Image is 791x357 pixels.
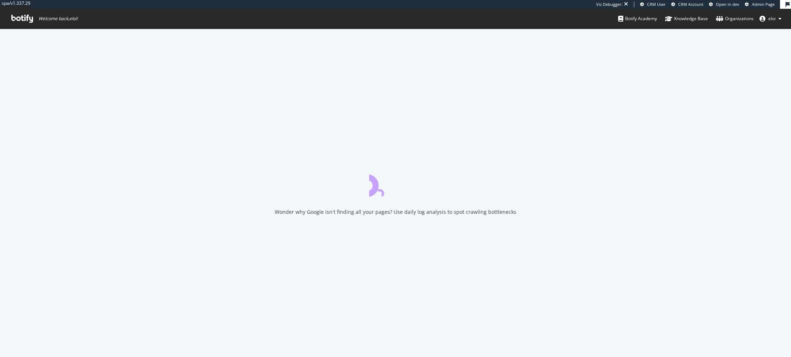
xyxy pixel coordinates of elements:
span: eloi [768,15,776,22]
div: Knowledge Base [665,15,708,22]
a: Open in dev [709,1,739,7]
div: animation [369,170,422,197]
button: eloi [754,13,787,25]
span: CRM User [647,1,666,7]
a: CRM User [640,1,666,7]
span: CRM Account [678,1,703,7]
a: Admin Page [745,1,775,7]
div: Organizations [716,15,754,22]
a: CRM Account [671,1,703,7]
div: Wonder why Google isn't finding all your pages? Use daily log analysis to spot crawling bottlenecks [275,208,516,216]
a: Organizations [716,9,754,29]
span: Welcome back, eloi ! [38,16,78,22]
a: Botify Academy [618,9,657,29]
a: Knowledge Base [665,9,708,29]
div: Viz Debugger: [596,1,623,7]
div: Botify Academy [618,15,657,22]
span: Open in dev [716,1,739,7]
span: Admin Page [752,1,775,7]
